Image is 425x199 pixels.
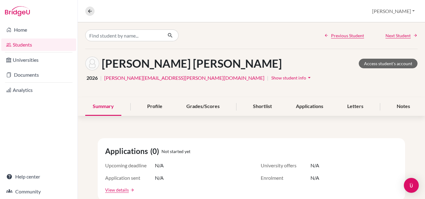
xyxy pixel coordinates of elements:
span: Not started yet [161,148,190,155]
span: Enrolment [261,174,311,182]
span: University offers [261,162,311,169]
a: View details [105,187,129,193]
span: Applications [105,146,150,157]
a: Analytics [1,84,76,96]
span: 2026 [86,74,98,82]
button: Show student infoarrow_drop_down [271,73,313,83]
button: [PERSON_NAME] [369,5,418,17]
img: ALEJANDRO CARDONA RUALES's avatar [85,57,99,70]
span: N/A [311,162,319,169]
span: | [100,74,102,82]
a: Next Student [385,32,418,39]
span: Show student info [271,75,306,80]
a: Community [1,185,76,198]
span: Upcoming deadline [105,162,155,169]
div: Shortlist [245,97,279,116]
a: Help center [1,170,76,183]
div: Summary [85,97,121,116]
div: Letters [340,97,371,116]
a: Home [1,24,76,36]
div: Profile [140,97,170,116]
a: Universities [1,54,76,66]
div: Notes [389,97,418,116]
img: Bridge-U [5,6,30,16]
a: arrow_forward [129,188,134,192]
span: Previous Student [331,32,364,39]
span: N/A [155,174,164,182]
a: Access student's account [359,59,418,68]
span: Application sent [105,174,155,182]
input: Find student by name... [85,29,162,41]
a: Students [1,38,76,51]
span: (0) [150,146,161,157]
h1: [PERSON_NAME] [PERSON_NAME] [102,57,282,70]
div: Grades/Scores [179,97,227,116]
span: | [267,74,269,82]
a: Documents [1,69,76,81]
a: [PERSON_NAME][EMAIL_ADDRESS][PERSON_NAME][DOMAIN_NAME] [104,74,264,82]
i: arrow_drop_down [306,75,312,81]
span: N/A [311,174,319,182]
div: Open Intercom Messenger [404,178,419,193]
div: Applications [288,97,331,116]
span: N/A [155,162,164,169]
a: Previous Student [324,32,364,39]
span: Next Student [385,32,411,39]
